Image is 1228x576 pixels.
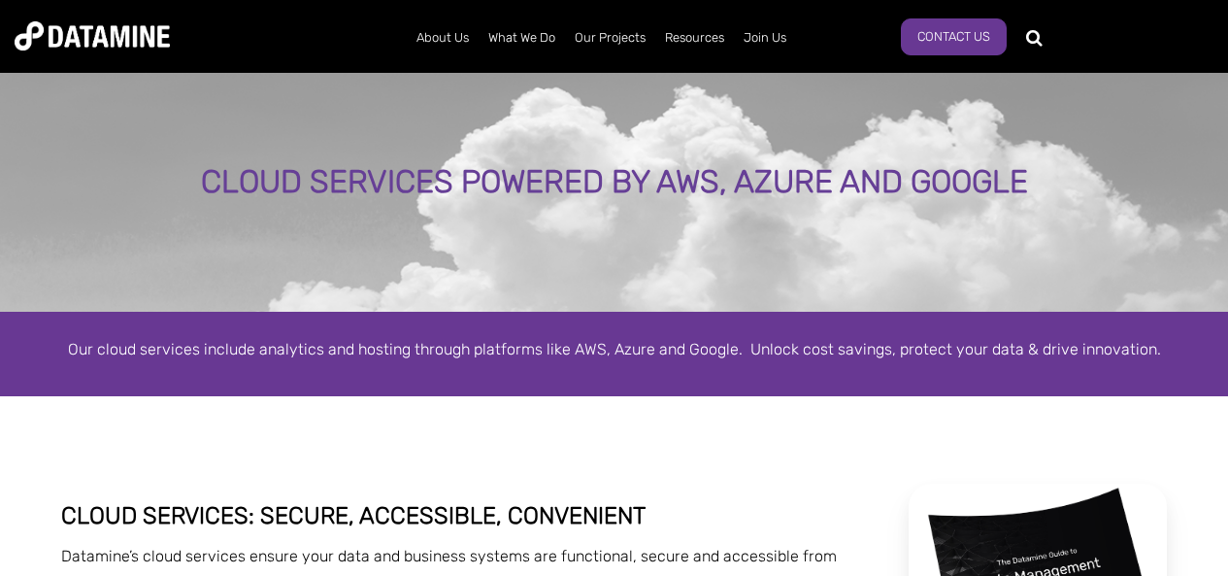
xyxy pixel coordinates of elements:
img: Datamine [15,21,170,51]
p: Our cloud services include analytics and hosting through platforms like AWS, Azure and Google. Un... [61,336,1168,362]
span: Cloud services: Secure, accessible, convenient [61,502,646,529]
a: About Us [407,13,479,63]
a: What We Do [479,13,565,63]
a: Contact Us [901,18,1007,55]
a: Our Projects [565,13,655,63]
div: Cloud Services Powered by AWS, Azure and Google [148,165,1080,200]
a: Resources [655,13,734,63]
a: Join Us [734,13,796,63]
